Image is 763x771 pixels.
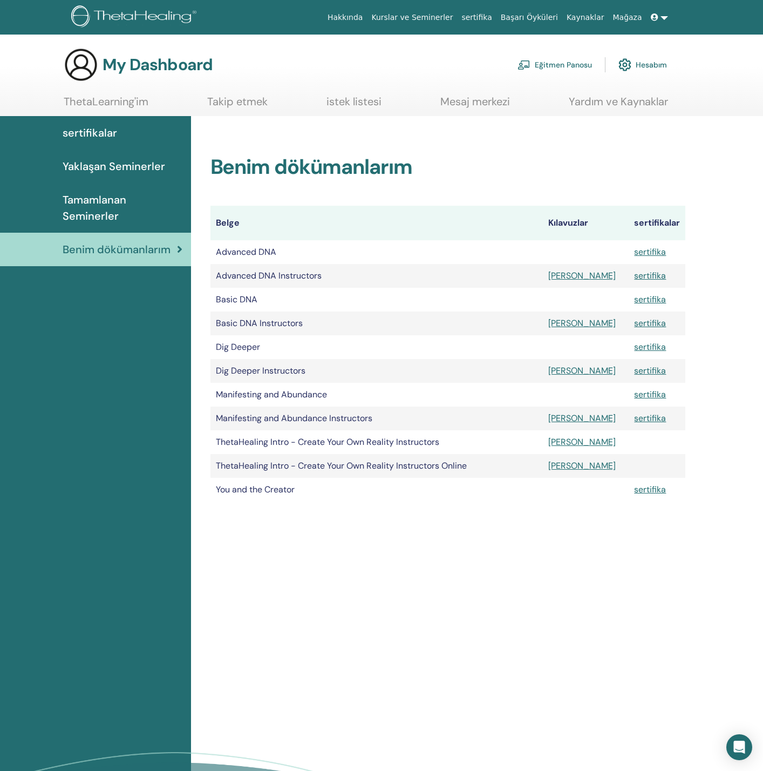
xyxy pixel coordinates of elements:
[726,734,752,760] div: Open Intercom Messenger
[634,270,666,281] a: sertifika
[634,389,666,400] a: sertifika
[210,335,543,359] td: Dig Deeper
[326,95,381,116] a: istek listesi
[517,53,592,77] a: Eğitmen Panosu
[496,8,562,28] a: Başarı Öyküleri
[210,383,543,407] td: Manifesting and Abundance
[634,341,666,353] a: sertifika
[548,270,616,281] a: [PERSON_NAME]
[457,8,496,28] a: sertifika
[210,430,543,454] td: ThetaHealing Intro - Create Your Own Reality Instructors
[71,5,200,30] img: logo.png
[63,158,165,174] span: Yaklaşan Seminerler
[210,478,543,502] td: You and the Creator
[210,240,543,264] td: Advanced DNA
[210,264,543,288] td: Advanced DNA Instructors
[548,436,616,448] a: [PERSON_NAME]
[562,8,609,28] a: Kaynaklar
[210,454,543,478] td: ThetaHealing Intro - Create Your Own Reality Instructors Online
[548,412,616,424] a: [PERSON_NAME]
[634,294,666,305] a: sertifika
[64,95,148,116] a: ThetaLearning'im
[548,317,616,329] a: [PERSON_NAME]
[367,8,457,28] a: Kurslar ve Seminerler
[210,206,543,240] th: Belge
[207,95,268,116] a: Takip etmek
[103,55,213,75] h3: My Dashboard
[210,407,543,430] td: Manifesting and Abundance Instructors
[618,53,667,77] a: Hesabım
[440,95,510,116] a: Mesaj merkezi
[569,95,668,116] a: Yardım ve Kaynaklar
[634,317,666,329] a: sertifika
[210,312,543,335] td: Basic DNA Instructors
[210,359,543,383] td: Dig Deeper Instructors
[618,56,631,74] img: cog.svg
[548,460,616,471] a: [PERSON_NAME]
[63,192,182,224] span: Tamamlanan Seminerler
[634,365,666,376] a: sertifika
[63,241,171,258] span: Benim dökümanlarım
[634,412,666,424] a: sertifika
[543,206,629,240] th: Kılavuzlar
[323,8,367,28] a: Hakkında
[517,60,530,70] img: chalkboard-teacher.svg
[210,288,543,312] td: Basic DNA
[634,484,666,495] a: sertifika
[63,125,117,141] span: sertifikalar
[64,48,98,82] img: generic-user-icon.jpg
[608,8,646,28] a: Mağaza
[210,155,686,180] h2: Benim dökümanlarım
[548,365,616,376] a: [PERSON_NAME]
[634,246,666,258] a: sertifika
[629,206,685,240] th: sertifikalar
